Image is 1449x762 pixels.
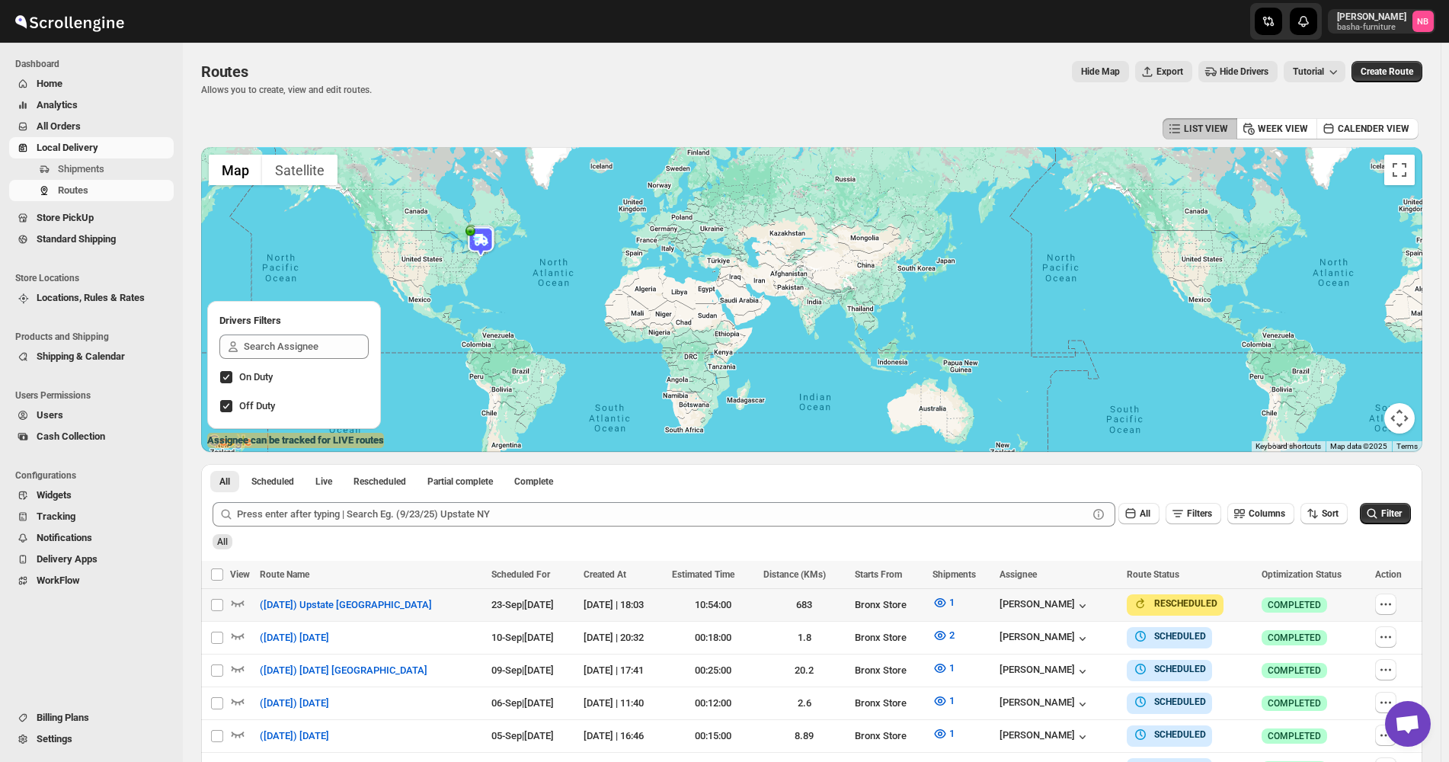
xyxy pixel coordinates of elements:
label: Assignee can be tracked for LIVE routes [207,433,384,448]
span: Hide Drivers [1220,66,1268,78]
span: Store PickUp [37,212,94,223]
span: COMPLETED [1268,632,1321,644]
button: [PERSON_NAME] [1000,631,1090,646]
span: ([DATE]) [DATE] [GEOGRAPHIC_DATA] [260,663,427,678]
span: 1 [949,695,955,706]
button: Widgets [9,485,174,506]
span: All [1140,508,1150,519]
button: Settings [9,728,174,750]
div: 1.8 [763,630,846,645]
button: Columns [1227,503,1294,524]
div: 2.6 [763,696,846,711]
span: Delivery Apps [37,553,98,565]
div: Bronx Store [855,597,923,613]
div: [DATE] | 17:41 [584,663,663,678]
span: ([DATE]) [DATE] [260,728,329,744]
span: Settings [37,733,72,744]
button: [PERSON_NAME] [1000,729,1090,744]
button: 1 [923,591,964,615]
span: Map data ©2025 [1330,442,1387,450]
b: SCHEDULED [1154,696,1206,707]
b: SCHEDULED [1154,729,1206,740]
span: COMPLETED [1268,697,1321,709]
span: Routes [58,184,88,196]
button: ([DATE]) [DATE] [251,724,338,748]
span: Optimization Status [1262,569,1342,580]
p: [PERSON_NAME] [1337,11,1406,23]
span: Tracking [37,511,75,522]
span: Nael Basha [1412,11,1434,32]
span: Live [315,475,332,488]
span: Route Name [260,569,309,580]
button: RESCHEDULED [1133,596,1217,611]
button: Locations, Rules & Rates [9,287,174,309]
div: 00:15:00 [672,728,754,744]
span: 06-Sep | [DATE] [491,697,554,709]
span: Assignee [1000,569,1037,580]
button: SCHEDULED [1133,661,1206,677]
span: Sort [1322,508,1339,519]
span: Create Route [1361,66,1413,78]
span: Users Permissions [15,389,175,402]
span: Shipments [58,163,104,174]
button: 1 [923,656,964,680]
p: Allows you to create, view and edit routes. [201,84,372,96]
span: Standard Shipping [37,233,116,245]
a: Open chat [1385,701,1431,747]
button: All routes [210,471,239,492]
button: SCHEDULED [1133,694,1206,709]
span: Products and Shipping [15,331,175,343]
button: LIST VIEW [1163,118,1237,139]
div: Bronx Store [855,630,923,645]
button: Toggle fullscreen view [1384,155,1415,185]
span: Filters [1187,508,1212,519]
button: Show satellite imagery [262,155,337,185]
span: Export [1156,66,1183,78]
span: Routes [201,62,248,81]
p: basha-furniture [1337,23,1406,32]
span: 10-Sep | [DATE] [491,632,554,643]
div: 00:18:00 [672,630,754,645]
span: ([DATE]) [DATE] [260,696,329,711]
span: 1 [949,728,955,739]
button: User menu [1328,9,1435,34]
span: Filter [1381,508,1402,519]
span: Home [37,78,62,89]
span: All Orders [37,120,81,132]
button: 1 [923,689,964,713]
span: Notifications [37,532,92,543]
span: Cash Collection [37,431,105,442]
span: 05-Sep | [DATE] [491,730,554,741]
button: Shipments [9,158,174,180]
button: Filters [1166,503,1221,524]
div: [DATE] | 20:32 [584,630,663,645]
div: [PERSON_NAME] [1000,696,1090,712]
div: 683 [763,597,846,613]
span: Shipping & Calendar [37,351,125,362]
div: 00:12:00 [672,696,754,711]
span: Rescheduled [353,475,406,488]
span: Action [1375,569,1402,580]
span: COMPLETED [1268,730,1321,742]
button: Notifications [9,527,174,549]
span: Store Locations [15,272,175,284]
span: WEEK VIEW [1258,123,1308,135]
button: Export [1135,61,1192,82]
div: 20.2 [763,663,846,678]
span: WorkFlow [37,575,80,586]
img: ScrollEngine [12,2,126,40]
span: Route Status [1127,569,1179,580]
span: 1 [949,597,955,608]
div: Bronx Store [855,663,923,678]
button: ([DATE]) Upstate [GEOGRAPHIC_DATA] [251,593,441,617]
div: 10:54:00 [672,597,754,613]
span: Starts From [855,569,902,580]
span: Configurations [15,469,175,482]
span: Distance (KMs) [763,569,826,580]
span: Locations, Rules & Rates [37,292,145,303]
span: Billing Plans [37,712,89,723]
div: 00:25:00 [672,663,754,678]
button: [PERSON_NAME] [1000,598,1090,613]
